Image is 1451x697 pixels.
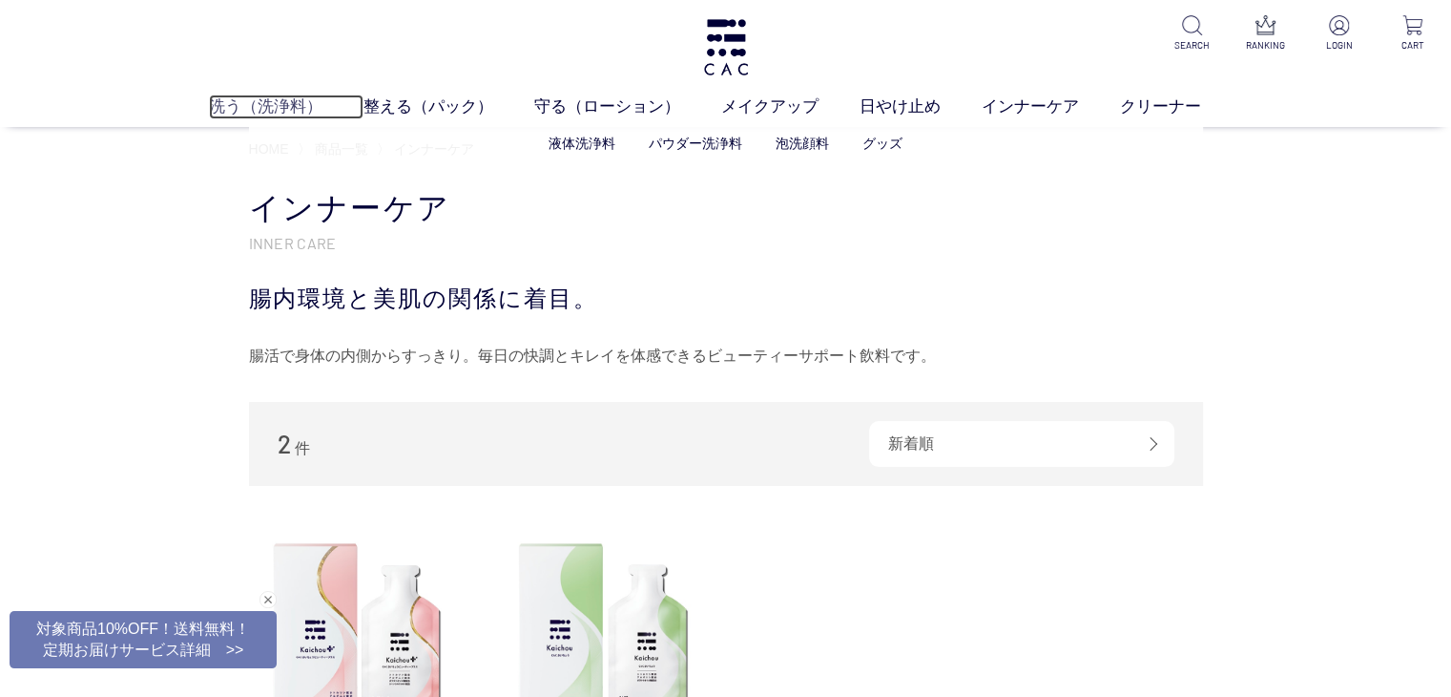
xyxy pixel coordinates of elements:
p: RANKING [1242,38,1289,53]
a: メイクアップ [721,95,860,119]
a: RANKING [1242,15,1289,53]
a: SEARCH [1169,15,1215,53]
p: LOGIN [1316,38,1362,53]
a: インナーケア [982,95,1120,119]
a: パウダー洗浄料 [649,136,742,151]
div: 新着順 [869,421,1174,467]
a: 守る（ローション） [534,95,721,119]
div: 腸活で身体の内側からすっきり。毎日の快調とキレイを体感できるビューティーサポート飲料です。 [249,341,1203,371]
p: SEARCH [1169,38,1215,53]
h1: インナーケア [249,188,1203,229]
p: INNER CARE [249,233,1203,253]
a: CART [1389,15,1436,53]
a: 液体洗浄料 [549,136,615,151]
a: グッズ [862,136,902,151]
span: 件 [295,440,310,456]
a: 洗う（洗浄料） [209,95,363,119]
img: logo [701,19,751,75]
div: 腸内環境と美肌の関係に着目。 [249,282,1203,316]
p: CART [1389,38,1436,53]
a: 日やけ止め [860,95,982,119]
span: 2 [278,429,291,458]
a: 整える（パック） [363,95,534,119]
a: クリーナー [1120,95,1242,119]
a: LOGIN [1316,15,1362,53]
a: 泡洗顔料 [776,136,829,151]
